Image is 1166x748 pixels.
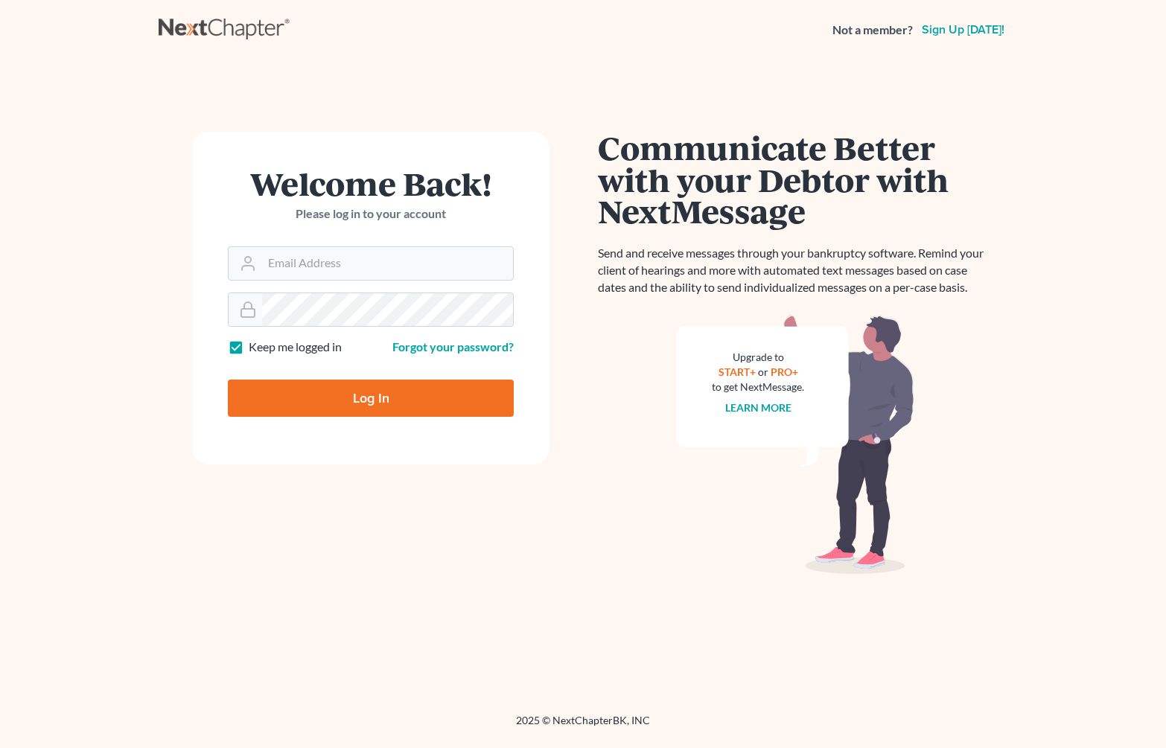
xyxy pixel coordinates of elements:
div: Upgrade to [712,350,804,365]
a: Forgot your password? [392,339,514,354]
div: 2025 © NextChapterBK, INC [159,713,1007,740]
strong: Not a member? [832,22,913,39]
h1: Communicate Better with your Debtor with NextMessage [598,132,993,227]
p: Send and receive messages through your bankruptcy software. Remind your client of hearings and mo... [598,245,993,296]
a: Learn more [725,401,791,414]
span: or [758,365,768,378]
a: START+ [719,365,756,378]
img: nextmessage_bg-59042aed3d76b12b5cd301f8e5b87938c9018125f34e5fa2b7a6b67550977c72.svg [676,314,914,575]
input: Email Address [262,247,513,280]
a: PRO+ [771,365,798,378]
input: Log In [228,380,514,417]
div: to get NextMessage. [712,380,804,394]
a: Sign up [DATE]! [919,24,1007,36]
p: Please log in to your account [228,205,514,223]
label: Keep me logged in [249,339,342,356]
h1: Welcome Back! [228,167,514,199]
